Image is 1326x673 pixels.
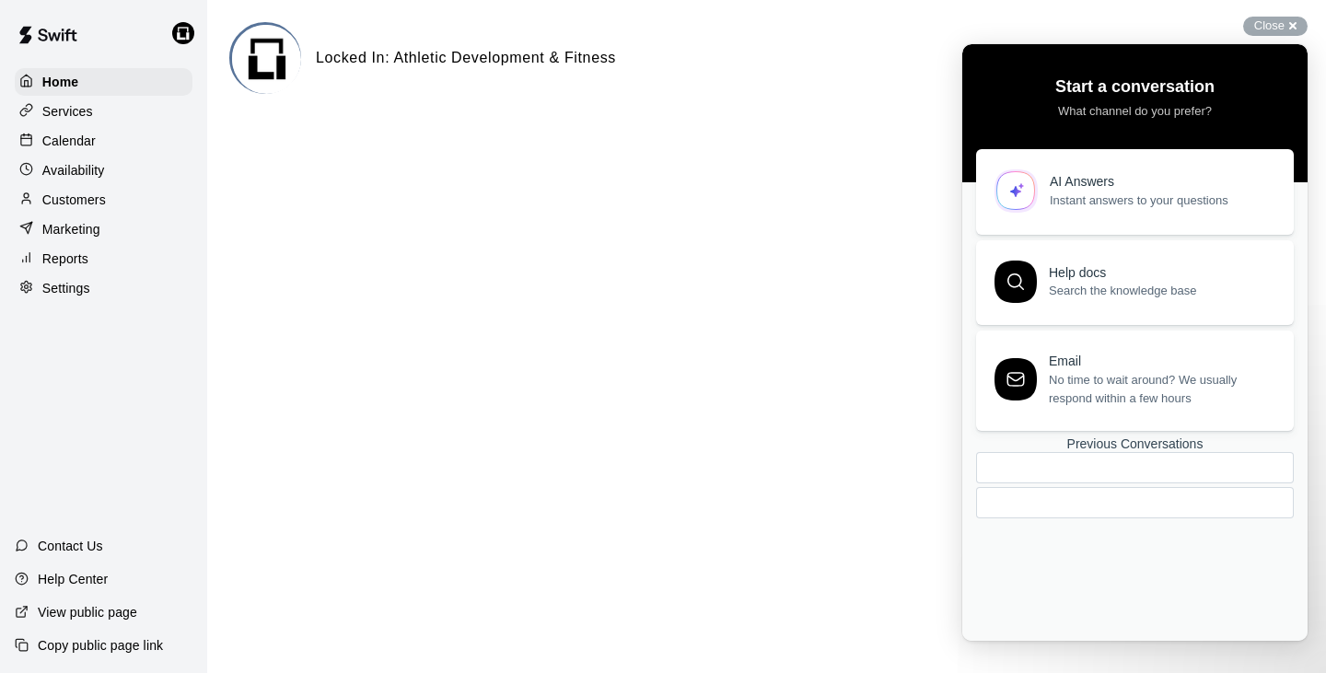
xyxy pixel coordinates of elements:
a: Marketing [15,215,192,243]
a: Availability [15,157,192,184]
span: Close [1254,18,1285,32]
a: Services [15,98,192,125]
p: Settings [42,279,90,297]
p: Reports [42,249,88,268]
p: View public page [38,603,137,621]
img: Justin Struyk [172,22,194,44]
p: Copy public page link [38,636,163,655]
a: Home [15,68,192,96]
p: Calendar [42,132,96,150]
p: Availability [42,161,105,180]
p: Marketing [42,220,100,238]
a: Customers [15,186,192,214]
p: Help Center [38,570,108,588]
p: Customers [42,191,106,209]
a: Settings [15,274,192,302]
a: Reports [15,245,192,273]
img: Locked In: Athletic Development & Fitness logo [232,25,301,94]
p: Services [42,102,93,121]
p: Home [42,73,79,91]
h6: Locked In: Athletic Development & Fitness [316,46,616,70]
p: Contact Us [38,537,103,555]
iframe: Help Scout Beacon - Live Chat, Contact Form, and Knowledge Base [962,44,1308,641]
button: Close [1243,17,1308,36]
div: Justin Struyk [169,15,207,52]
a: Calendar [15,127,192,155]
